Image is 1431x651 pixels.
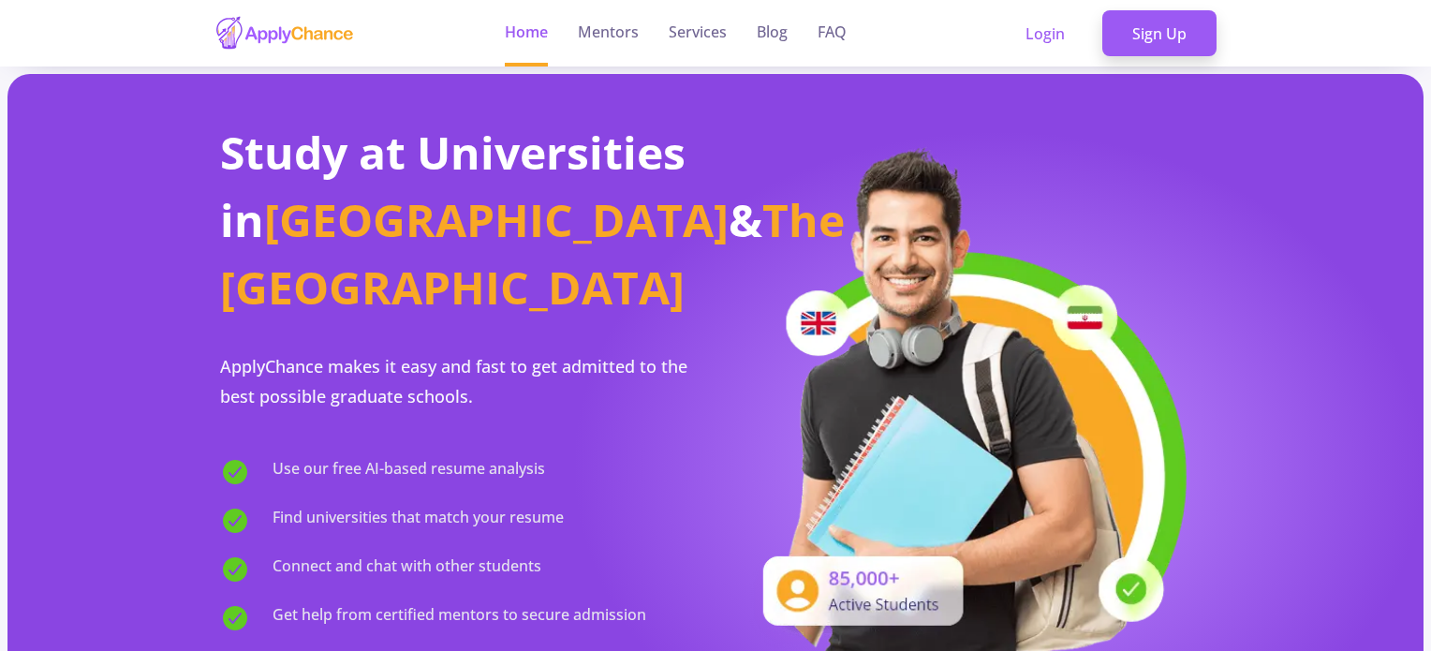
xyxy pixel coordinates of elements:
[214,15,355,52] img: applychance logo
[273,506,564,536] span: Find universities that match your resume
[729,189,762,250] span: &
[220,122,686,250] span: Study at Universities in
[273,457,545,487] span: Use our free AI-based resume analysis
[996,10,1095,57] a: Login
[273,555,541,584] span: Connect and chat with other students
[220,355,687,407] span: ApplyChance makes it easy and fast to get admitted to the best possible graduate schools.
[273,603,646,633] span: Get help from certified mentors to secure admission
[1102,10,1217,57] a: Sign Up
[264,189,729,250] span: [GEOGRAPHIC_DATA]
